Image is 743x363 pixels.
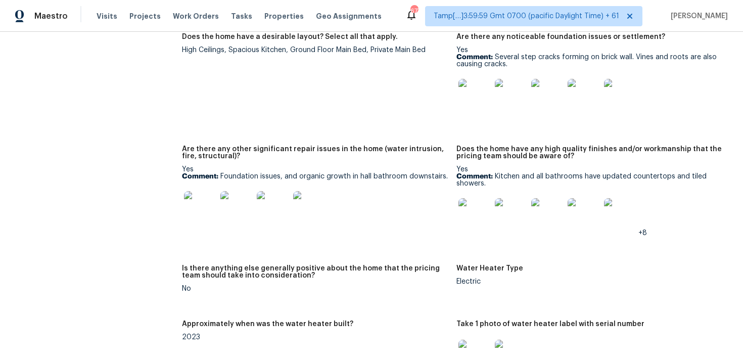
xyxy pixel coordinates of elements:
span: Work Orders [173,11,219,21]
div: 677 [410,6,417,16]
span: Visits [97,11,117,21]
span: Tamp[…]3:59:59 Gmt 0700 (pacific Daylight Time) + 61 [434,11,619,21]
h5: Are there any noticeable foundation issues or settlement? [456,33,665,40]
div: No [182,285,448,292]
span: [PERSON_NAME] [667,11,728,21]
p: Several step cracks forming on brick wall. Vines and roots are also causing cracks. [456,54,723,68]
span: Projects [129,11,161,21]
h5: Does the home have any high quality finishes and/or workmanship that the pricing team should be a... [456,146,723,160]
p: Foundation issues, and organic growth in hall bathroom downstairs. [182,173,448,180]
div: High Ceilings, Spacious Kitchen, Ground Floor Main Bed, Private Main Bed [182,47,448,54]
div: Electric [456,278,723,285]
span: Properties [264,11,304,21]
p: Kitchen and all bathrooms have updated countertops and tiled showers. [456,173,723,187]
h5: Does the home have a desirable layout? Select all that apply. [182,33,398,40]
span: Maestro [34,11,68,21]
h5: Is there anything else generally positive about the home that the pricing team should take into c... [182,265,448,279]
h5: Are there any other significant repair issues in the home (water intrusion, fire, structural)? [182,146,448,160]
h5: Take 1 photo of water heater label with serial number [456,321,644,328]
b: Comment: [456,173,493,180]
span: +8 [638,230,647,237]
div: Yes [182,166,448,230]
div: Yes [456,47,723,117]
b: Comment: [182,173,218,180]
b: Comment: [456,54,493,61]
h5: Water Heater Type [456,265,523,272]
span: Tasks [231,13,252,20]
div: 2023 [182,334,448,341]
h5: Approximately when was the water heater built? [182,321,353,328]
span: Geo Assignments [316,11,382,21]
div: Yes [456,166,723,237]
